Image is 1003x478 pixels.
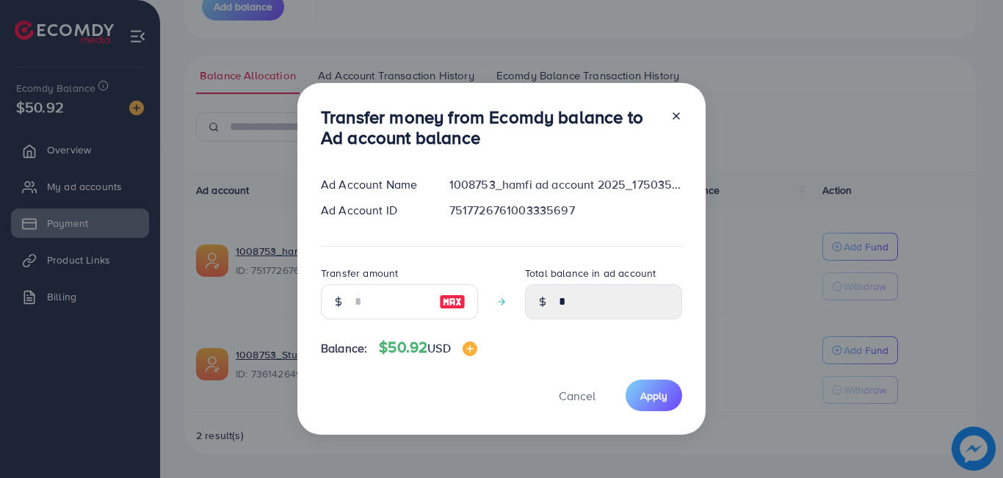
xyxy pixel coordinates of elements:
button: Cancel [540,380,614,411]
div: 7517726761003335697 [438,202,694,219]
h3: Transfer money from Ecomdy balance to Ad account balance [321,106,659,149]
span: USD [427,340,450,356]
label: Transfer amount [321,266,398,280]
span: Cancel [559,388,595,404]
h4: $50.92 [379,338,477,357]
div: 1008753_hamfi ad account 2025_1750357175489 [438,176,694,193]
div: Ad Account Name [309,176,438,193]
span: Apply [640,388,667,403]
span: Balance: [321,340,367,357]
img: image [439,293,466,311]
button: Apply [626,380,682,411]
img: image [463,341,477,356]
div: Ad Account ID [309,202,438,219]
label: Total balance in ad account [525,266,656,280]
